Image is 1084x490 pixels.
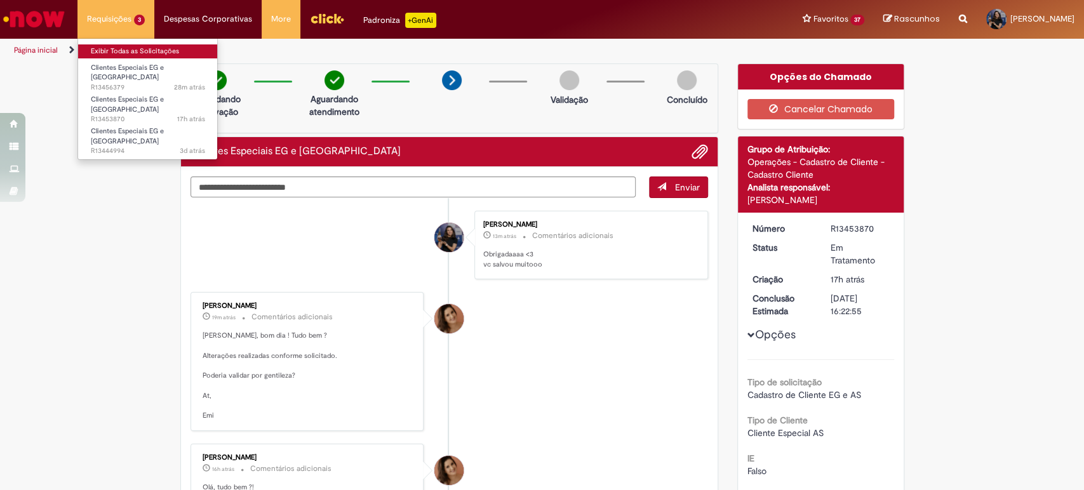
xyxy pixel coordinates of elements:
div: Emiliane Dias De Souza [434,456,464,485]
dt: Criação [743,273,821,286]
span: 16h atrás [212,465,234,473]
span: 3 [134,15,145,25]
textarea: Digite sua mensagem aqui... [191,176,636,198]
b: IE [747,453,754,464]
div: [PERSON_NAME] [483,221,695,228]
b: Tipo de Cliente [747,414,808,426]
dt: Status [743,241,821,254]
span: 3d atrás [180,146,205,156]
div: Emiliane Dias De Souza [434,304,464,333]
span: 13m atrás [493,232,516,240]
div: [PERSON_NAME] [203,302,414,310]
span: 28m atrás [174,83,205,92]
div: 27/08/2025 17:16:43 [831,273,890,286]
span: Favoritos [813,13,848,25]
a: Página inicial [14,45,58,55]
small: Comentários adicionais [251,312,333,322]
img: click_logo_yellow_360x200.png [310,9,344,28]
h2: Clientes Especiais EG e AS Histórico de tíquete [191,146,401,157]
p: Aguardando atendimento [304,93,365,118]
img: img-circle-grey.png [559,70,579,90]
div: Opções do Chamado [738,64,904,89]
span: R13456379 [91,83,205,93]
span: Cadastro de Cliente EG e AS [747,389,861,401]
div: Daniele Cristina Corrêa De Jesuz [434,223,464,252]
div: Analista responsável: [747,181,894,194]
span: Enviar [675,182,700,193]
div: Grupo de Atribuição: [747,143,894,156]
time: 28/08/2025 09:51:02 [174,83,205,92]
ul: Trilhas de página [10,39,713,62]
span: More [271,13,291,25]
img: img-circle-grey.png [677,70,697,90]
a: Exibir Todas as Solicitações [78,44,218,58]
button: Adicionar anexos [692,143,708,160]
small: Comentários adicionais [250,463,331,474]
ul: Requisições [77,38,218,160]
b: Tipo de solicitação [747,376,822,388]
dt: Número [743,222,821,235]
div: [PERSON_NAME] [747,194,894,206]
small: Comentários adicionais [532,230,613,241]
span: Clientes Especiais EG e [GEOGRAPHIC_DATA] [91,63,164,83]
span: Cliente Especial AS [747,427,824,439]
div: Em Tratamento [831,241,890,267]
span: Requisições [87,13,131,25]
span: Clientes Especiais EG e [GEOGRAPHIC_DATA] [91,95,164,114]
img: check-circle-green.png [325,70,344,90]
div: [DATE] 16:22:55 [831,292,890,317]
p: Concluído [666,93,707,106]
time: 27/08/2025 18:00:46 [212,465,234,473]
img: arrow-next.png [442,70,462,90]
dt: Conclusão Estimada [743,292,821,317]
span: 17h atrás [177,114,205,124]
span: Despesas Corporativas [164,13,252,25]
a: Aberto R13456379 : Clientes Especiais EG e AS [78,61,218,88]
a: Aberto R13444994 : Clientes Especiais EG e AS [78,124,218,152]
a: Rascunhos [883,13,940,25]
div: [PERSON_NAME] [203,454,414,461]
span: 37 [850,15,864,25]
time: 25/08/2025 15:31:04 [180,146,205,156]
p: [PERSON_NAME], bom dia ! Tudo bem ? Alterações realizadas conforme solicitado. Poderia validar po... [203,331,414,420]
time: 28/08/2025 09:59:57 [212,314,236,321]
time: 28/08/2025 10:06:09 [493,232,516,240]
span: 17h atrás [831,274,864,285]
time: 27/08/2025 17:16:43 [831,274,864,285]
p: Validação [551,93,588,106]
button: Cancelar Chamado [747,99,894,119]
span: 19m atrás [212,314,236,321]
span: R13453870 [91,114,205,124]
p: +GenAi [405,13,436,28]
button: Enviar [649,176,708,198]
time: 27/08/2025 17:16:44 [177,114,205,124]
span: Falso [747,465,766,477]
span: Rascunhos [894,13,940,25]
img: ServiceNow [1,6,67,32]
span: R13444994 [91,146,205,156]
span: Clientes Especiais EG e [GEOGRAPHIC_DATA] [91,126,164,146]
div: R13453870 [831,222,890,235]
p: Obrigadaaaa <3 vc salvou muitooo [483,249,695,269]
div: Padroniza [363,13,436,28]
a: Aberto R13453870 : Clientes Especiais EG e AS [78,93,218,120]
div: Operações - Cadastro de Cliente - Cadastro Cliente [747,156,894,181]
span: [PERSON_NAME] [1010,13,1074,24]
